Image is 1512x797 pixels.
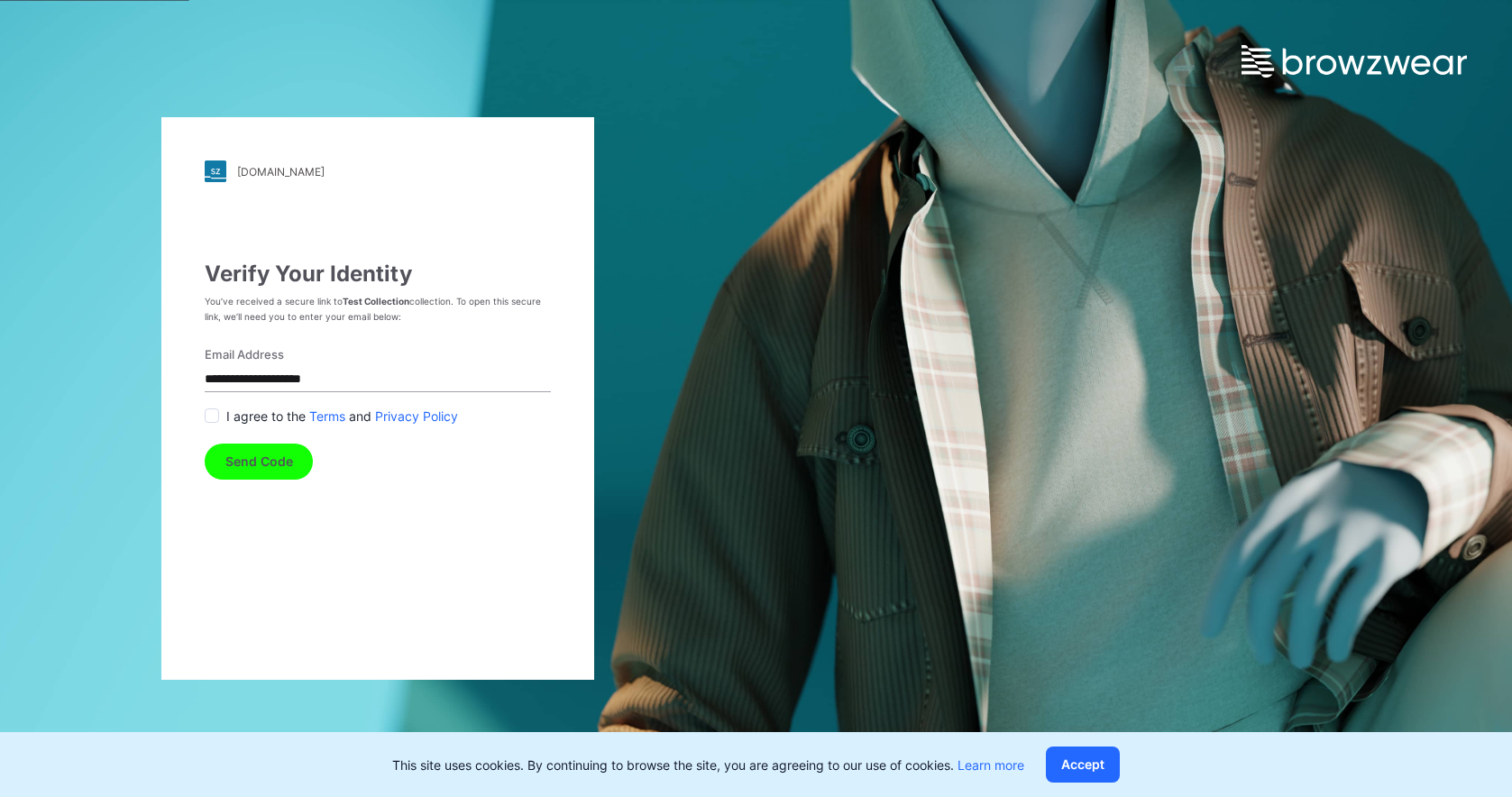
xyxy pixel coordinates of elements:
[205,346,540,364] label: Email Address
[958,757,1024,773] a: Learn more
[309,407,345,426] a: Terms
[205,261,551,287] h3: Verify Your Identity
[205,407,551,426] div: I agree to the and
[205,444,313,480] button: Send Code
[1242,45,1467,78] img: browzwear-logo.e42bd6dac1945053ebaf764b6aa21510.svg
[205,160,226,182] img: stylezone-logo.562084cfcfab977791bfbf7441f1a819.svg
[343,296,409,307] strong: Test Collection
[237,165,325,179] div: [DOMAIN_NAME]
[205,160,551,182] a: [DOMAIN_NAME]
[1046,747,1120,783] button: Accept
[392,756,1024,774] p: This site uses cookies. By continuing to browse the site, you are agreeing to our use of cookies.
[375,407,458,426] a: Privacy Policy
[205,294,551,325] p: You’ve received a secure link to collection. To open this secure link, we’ll need you to enter yo...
